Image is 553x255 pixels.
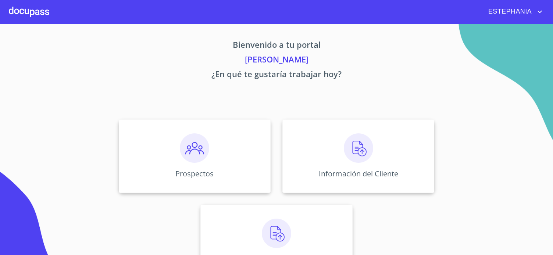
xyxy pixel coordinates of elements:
img: carga.png [262,219,291,248]
p: [PERSON_NAME] [50,53,503,68]
img: prospectos.png [180,133,209,163]
span: ESTEPHANIA [483,6,535,18]
p: Información del Cliente [319,169,398,179]
p: Bienvenido a tu portal [50,39,503,53]
button: account of current user [483,6,544,18]
p: Prospectos [175,169,214,179]
p: ¿En qué te gustaría trabajar hoy? [50,68,503,83]
img: carga.png [344,133,373,163]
